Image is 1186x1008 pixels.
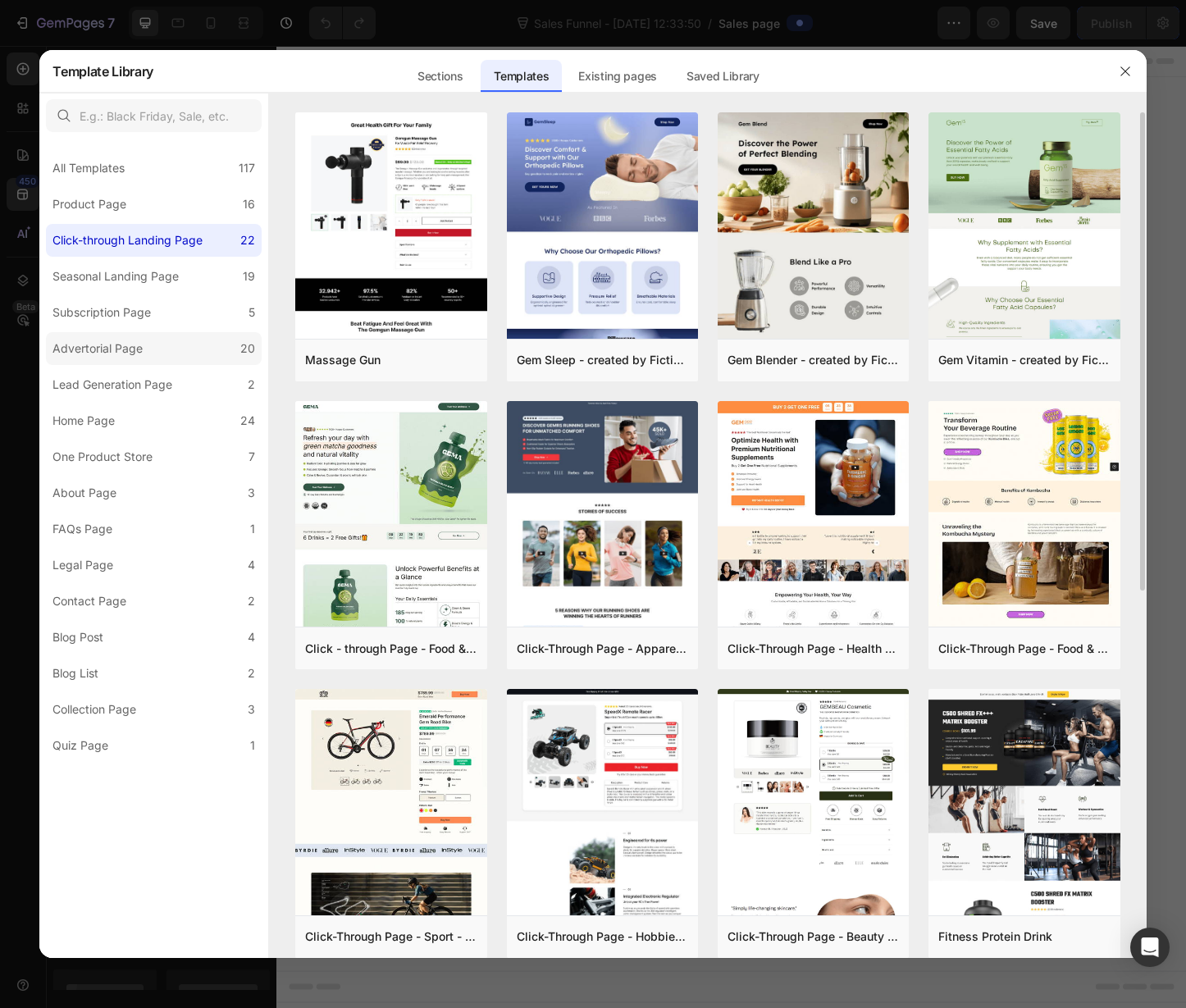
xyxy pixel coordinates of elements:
[305,350,381,370] div: Massage Gun
[52,158,125,178] div: All Templates
[305,639,477,659] div: Click - through Page - Food & Drink - Matcha Glow Shot
[243,194,255,214] div: 16
[240,230,255,250] div: 22
[728,350,899,370] div: Gem Blender - created by Fiction Studio
[52,339,143,358] div: Advertorial Page
[52,267,179,286] div: Seasonal Landing Page
[938,639,1110,659] div: Click-Through Page - Food & Drink - Kombucha
[239,158,255,178] div: 117
[52,194,126,214] div: Product Page
[52,519,112,539] div: FAQs Page
[250,519,255,539] div: 1
[248,700,255,719] div: 3
[52,375,172,395] div: Lead Generation Page
[248,591,255,611] div: 2
[517,927,688,946] div: Click-Through Page - Hobbies & Toys - Remote Racer Car
[728,639,899,659] div: Click-Through Page - Health - Nutritional supplements
[673,60,773,93] div: Saved Library
[728,927,899,946] div: Click-Through Page - Beauty & Fitness - Cosmetic
[248,627,255,647] div: 4
[52,664,98,683] div: Blog List
[1130,928,1170,967] div: Open Intercom Messenger
[248,555,255,575] div: 4
[52,591,126,611] div: Contact Page
[52,736,108,755] div: Quiz Page
[248,664,255,683] div: 2
[382,650,603,663] div: Start with Generating from URL or image
[481,60,562,93] div: Templates
[522,558,660,591] button: Explore templates
[52,627,103,647] div: Blog Post
[243,267,255,286] div: 19
[52,50,153,93] h2: Template Library
[248,375,255,395] div: 2
[52,483,116,503] div: About Page
[928,112,1120,919] img: vitamin.png
[938,350,1110,370] div: Gem Vitamin - created by Fiction Studio
[52,447,153,467] div: One Product Store
[52,555,113,575] div: Legal Page
[938,927,1052,946] div: Fitness Protein Drink
[46,99,262,132] input: E.g.: Black Friday, Sale, etc.
[248,483,255,503] div: 3
[325,558,512,591] button: Use existing page designs
[52,230,203,250] div: Click-through Landing Page
[517,639,688,659] div: Click-Through Page - Apparel - Shoes
[52,700,136,719] div: Collection Page
[565,60,670,93] div: Existing pages
[240,339,255,358] div: 20
[240,411,255,431] div: 24
[249,447,255,467] div: 7
[517,350,688,370] div: Gem Sleep - created by Fiction Studio
[404,60,476,93] div: Sections
[249,303,255,322] div: 5
[52,411,115,431] div: Home Page
[52,303,151,322] div: Subscription Page
[250,736,255,755] div: 1
[368,525,617,545] div: Start building with Sections/Elements or
[305,927,477,946] div: Click-Through Page - Sport - Road Bike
